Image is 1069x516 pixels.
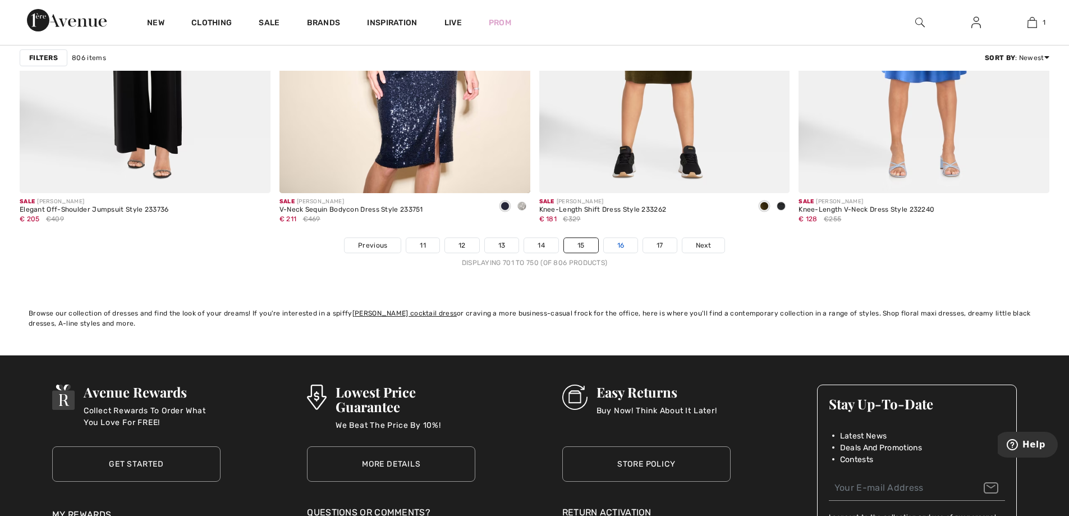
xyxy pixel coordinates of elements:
h3: Lowest Price Guarantee [336,385,476,414]
img: 1ère Avenue [27,9,107,31]
span: Latest News [840,430,887,442]
a: Get Started [52,446,221,482]
a: Store Policy [562,446,731,482]
span: Next [696,240,711,250]
span: Previous [358,240,387,250]
div: Elegant Off-Shoulder Jumpsuit Style 233736 [20,206,169,214]
img: My Info [971,16,981,29]
span: Sale [539,198,554,205]
div: : Newest [985,53,1049,63]
div: Browse our collection of dresses and find the look of your dreams! If you're interested in a spif... [29,308,1040,328]
img: Easy Returns [562,385,588,410]
div: Knee-Length Shift Dress Style 233262 [539,206,667,214]
a: 17 [643,238,677,253]
a: 15 [564,238,598,253]
div: OLIVE/BLACK [756,198,773,216]
div: V-Neck Sequin Bodycon Dress Style 233751 [279,206,423,214]
a: Clothing [191,18,232,30]
span: Sale [20,198,35,205]
a: 12 [445,238,479,253]
div: Displaying 701 to 750 (of 806 products) [20,258,1049,268]
a: New [147,18,164,30]
div: Midnight Blue/Midnight Blue [497,198,513,216]
div: Grey melange/black [773,198,790,216]
p: We Beat The Price By 10%! [336,419,476,442]
img: Lowest Price Guarantee [307,385,326,410]
a: More Details [307,446,475,482]
a: 16 [604,238,638,253]
div: [PERSON_NAME] [799,198,934,206]
span: €255 [824,214,841,224]
a: Prom [489,17,511,29]
span: Sale [279,198,295,205]
iframe: Opens a widget where you can find more information [998,432,1058,460]
div: Latte/silver [513,198,530,216]
div: [PERSON_NAME] [20,198,169,206]
span: € 181 [539,215,557,223]
span: €469 [303,214,320,224]
a: 13 [485,238,519,253]
h3: Stay Up-To-Date [829,396,1005,411]
a: 1 [1004,16,1059,29]
span: Sale [799,198,814,205]
img: My Bag [1027,16,1037,29]
a: Sale [259,18,279,30]
a: Brands [307,18,341,30]
a: Live [444,17,462,29]
nav: Page navigation [20,238,1049,268]
div: [PERSON_NAME] [539,198,667,206]
p: Collect Rewards To Order What You Love For FREE! [84,405,221,427]
a: 14 [524,238,558,253]
strong: Sort By [985,54,1015,62]
span: €329 [563,214,580,224]
a: Next [682,238,724,253]
input: Your E-mail Address [829,476,1005,501]
span: €409 [46,214,64,224]
span: € 205 [20,215,40,223]
a: Sign In [962,16,990,30]
div: Knee-Length V-Neck Dress Style 232240 [799,206,934,214]
strong: Filters [29,53,58,63]
span: € 128 [799,215,818,223]
span: 1 [1043,17,1045,28]
p: Buy Now! Think About It Later! [597,405,717,427]
span: Deals And Promotions [840,442,922,454]
span: 806 items [72,53,106,63]
div: [PERSON_NAME] [279,198,423,206]
img: search the website [915,16,925,29]
a: [PERSON_NAME] cocktail dress [352,309,457,317]
a: Previous [345,238,401,253]
span: Contests [840,454,873,465]
a: 11 [406,238,439,253]
img: Avenue Rewards [52,385,75,410]
span: € 211 [279,215,297,223]
h3: Avenue Rewards [84,385,221,399]
h3: Easy Returns [597,385,717,399]
span: Inspiration [367,18,417,30]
